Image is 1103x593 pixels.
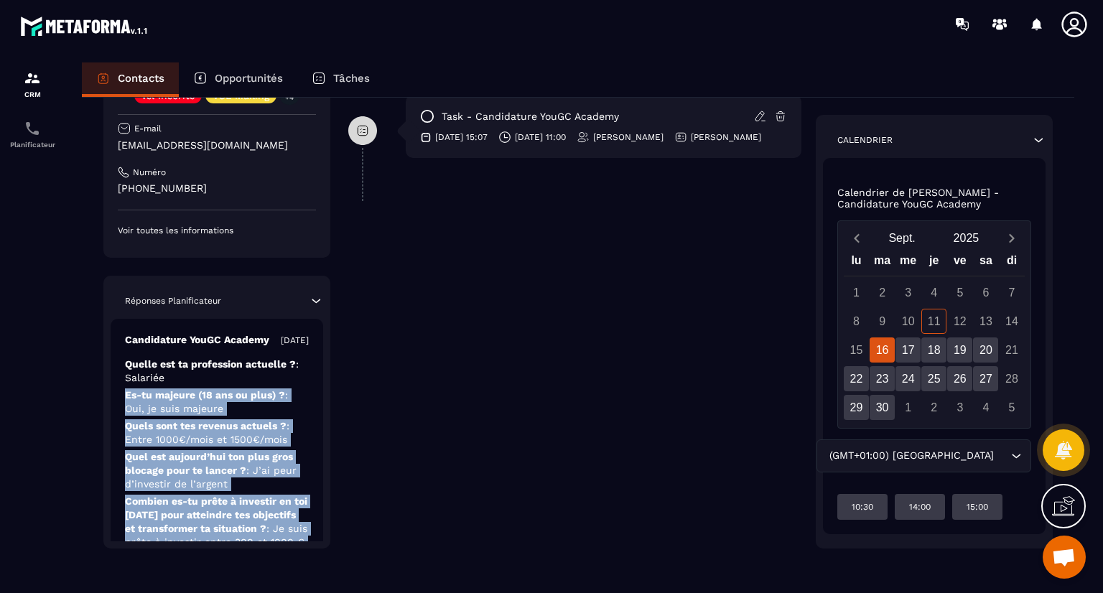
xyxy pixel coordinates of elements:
div: 26 [947,366,972,391]
p: 15:00 [967,501,988,513]
p: 14:00 [909,501,931,513]
p: Tâches [333,72,370,85]
input: Search for option [997,448,1007,464]
div: ma [870,251,895,276]
div: 13 [973,309,998,334]
div: 4 [973,395,998,420]
p: VSL Mailing [213,90,269,101]
p: Combien es-tu prête à investir en toi [DATE] pour atteindre tes objectifs et transformer ta situa... [125,495,309,549]
p: Quels sont tes revenus actuels ? [125,419,309,447]
button: Next month [998,228,1025,248]
div: 14 [999,309,1024,334]
div: sa [973,251,999,276]
div: 3 [947,395,972,420]
div: je [921,251,947,276]
p: CRM [4,90,61,98]
div: di [999,251,1025,276]
p: [DATE] [281,335,309,346]
p: [PERSON_NAME] [691,131,761,143]
div: Calendar wrapper [844,251,1025,420]
div: 1 [844,280,869,305]
div: 12 [947,309,972,334]
div: 30 [870,395,895,420]
div: 29 [844,395,869,420]
p: [DATE] 15:07 [435,131,488,143]
a: Contacts [82,62,179,97]
p: E-mail [134,123,162,134]
div: 25 [921,366,946,391]
p: Candidature YouGC Academy [125,333,269,347]
div: Calendar days [844,280,1025,420]
div: 6 [973,280,998,305]
img: formation [24,70,41,87]
div: 24 [895,366,921,391]
a: Tâches [297,62,384,97]
p: Quel est aujourd’hui ton plus gros blocage pour te lancer ? [125,450,309,491]
div: 11 [921,309,946,334]
div: 1 [895,395,921,420]
div: 2 [921,395,946,420]
div: 15 [844,337,869,363]
div: 10 [895,309,921,334]
div: 18 [921,337,946,363]
div: 5 [999,395,1024,420]
div: 16 [870,337,895,363]
p: Calendrier [837,134,893,146]
button: Open years overlay [934,225,998,251]
div: 4 [921,280,946,305]
p: [DATE] 11:00 [515,131,566,143]
div: 22 [844,366,869,391]
div: 5 [947,280,972,305]
div: 21 [999,337,1024,363]
p: [PERSON_NAME] [593,131,664,143]
img: scheduler [24,120,41,137]
a: schedulerschedulerPlanificateur [4,109,61,159]
p: Quelle est ta profession actuelle ? [125,358,309,385]
div: ve [947,251,973,276]
div: me [895,251,921,276]
img: logo [20,13,149,39]
div: 8 [844,309,869,334]
span: (GMT+01:00) [GEOGRAPHIC_DATA] [826,448,997,464]
div: 2 [870,280,895,305]
p: Es-tu majeure (18 ans ou plus) ? [125,388,309,416]
a: formationformationCRM [4,59,61,109]
div: 7 [999,280,1024,305]
div: Search for option [816,439,1031,472]
p: Contacts [118,72,164,85]
p: Planificateur [4,141,61,149]
button: Previous month [844,228,870,248]
div: 27 [973,366,998,391]
p: Calendrier de [PERSON_NAME] - Candidature YouGC Academy [837,187,1032,210]
p: Numéro [133,167,166,178]
p: [EMAIL_ADDRESS][DOMAIN_NAME] [118,139,316,152]
div: 19 [947,337,972,363]
p: Voir toutes les informations [118,225,316,236]
button: Open months overlay [870,225,934,251]
p: task - Candidature YouGC Academy [442,110,619,123]
p: vsl inscrits [141,90,195,101]
a: Opportunités [179,62,297,97]
div: Ouvrir le chat [1043,536,1086,579]
div: 23 [870,366,895,391]
div: 17 [895,337,921,363]
p: 10:30 [852,501,873,513]
div: 3 [895,280,921,305]
p: [PHONE_NUMBER] [118,182,316,195]
div: 20 [973,337,998,363]
p: Opportunités [215,72,283,85]
div: 28 [999,366,1024,391]
div: lu [843,251,869,276]
div: 9 [870,309,895,334]
p: Réponses Planificateur [125,295,221,307]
